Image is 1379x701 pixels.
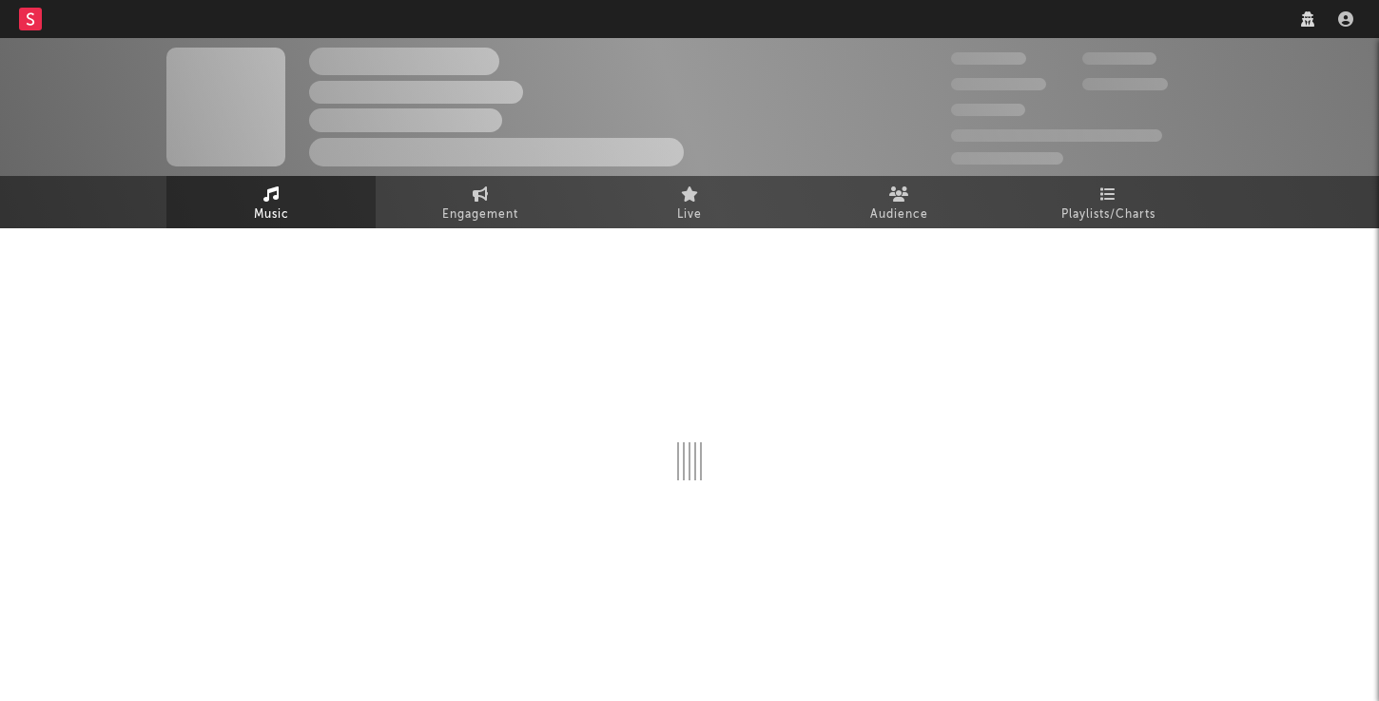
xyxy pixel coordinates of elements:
span: Engagement [442,204,518,226]
a: Playlists/Charts [1003,176,1213,228]
span: Live [677,204,702,226]
a: Music [166,176,376,228]
span: 100 000 [951,104,1025,116]
span: 100 000 [1082,52,1156,65]
a: Engagement [376,176,585,228]
span: 300 000 [951,52,1026,65]
span: Music [254,204,289,226]
span: Jump Score: 85.0 [951,152,1063,165]
span: Audience [870,204,928,226]
a: Audience [794,176,1003,228]
span: 50 000 000 Monthly Listeners [951,129,1162,142]
span: 1 000 000 [1082,78,1168,90]
span: 50 000 000 [951,78,1046,90]
span: Playlists/Charts [1061,204,1156,226]
a: Live [585,176,794,228]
